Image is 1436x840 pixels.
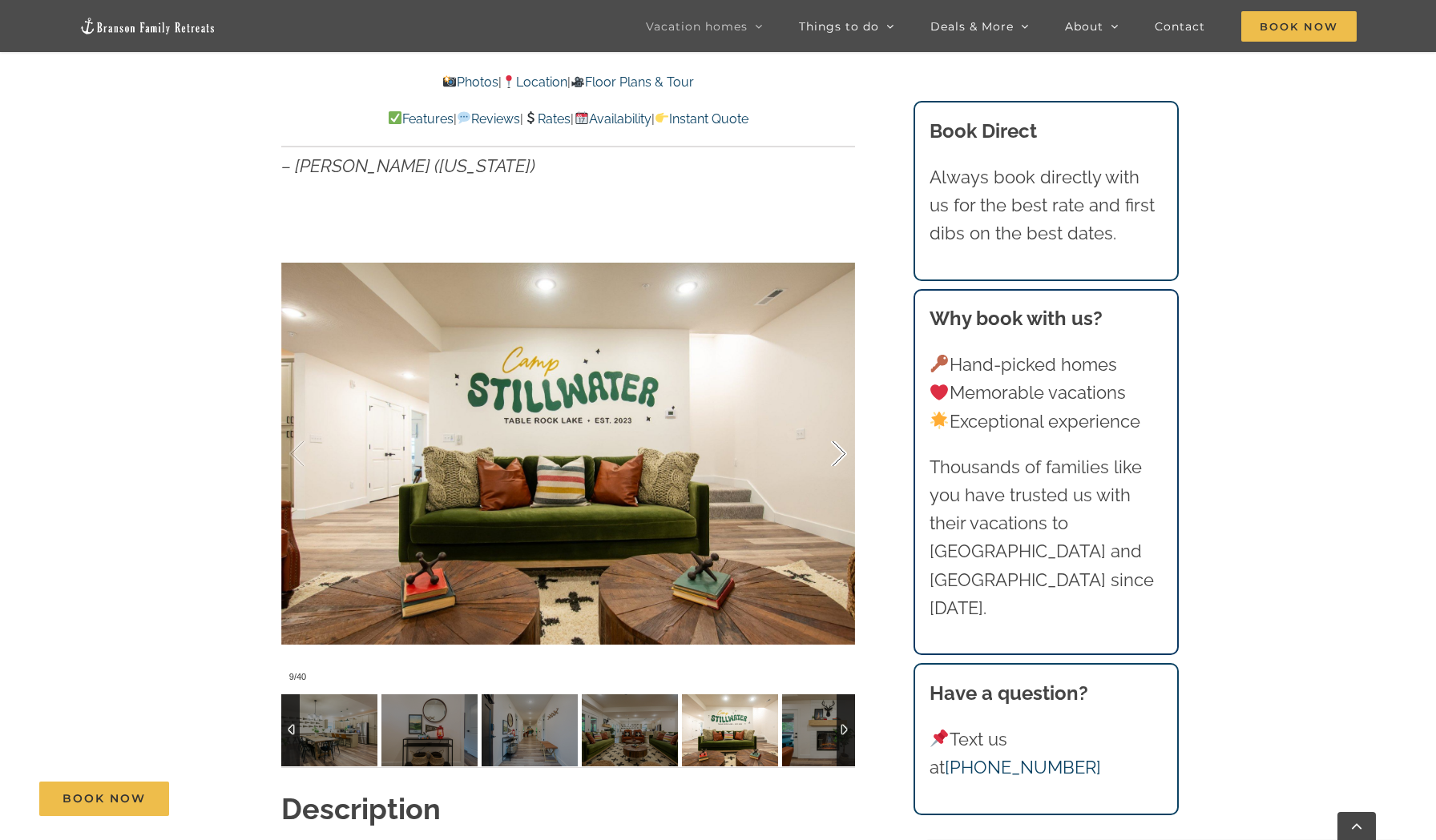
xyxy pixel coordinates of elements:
[281,694,377,766] img: Camp-Stillwater-at-Table-Rock-Lake-Branson-Family-Retreats-vacation-home-1036-scaled.jpg-nggid042...
[571,75,584,88] img: 🎥
[281,72,855,93] p: | |
[574,111,651,127] a: Availability
[682,694,778,766] img: Camp-Stillwater-at-Table-Rock-Lake-Branson-Family-Retreats-vacation-home-1024-scaled.jpg-nggid042...
[458,111,470,124] img: 💬
[782,694,878,766] img: Camp-Stillwater-at-Table-Rock-Lake-Branson-Family-Retreats-vacation-home-1025-scaled.jpg-nggid042...
[571,74,694,90] a: Floor Plans & Tour
[281,792,441,826] strong: Description
[1155,21,1205,32] span: Contact
[945,757,1101,778] a: [PHONE_NUMBER]
[930,351,1164,436] p: Hand-picked homes Memorable vacations Exceptional experience
[930,725,1164,782] p: Text us at
[930,729,948,747] img: 📌
[1241,11,1357,42] span: Book Now
[442,74,498,90] a: Photos
[930,163,1164,248] p: Always book directly with us for the best rate and first dibs on the best dates.
[502,75,515,88] img: 📍
[646,21,748,32] span: Vacation homes
[930,453,1164,622] p: Thousands of families like you have trusted us with their vacations to [GEOGRAPHIC_DATA] and [GEO...
[443,75,456,88] img: 📸
[575,111,588,124] img: 📆
[799,21,879,32] span: Things to do
[930,304,1164,333] h3: Why book with us?
[482,694,578,766] img: Camp-Stillwater-at-Table-Rock-Lake-Branson-Family-Retreats-vacation-home-1005-scaled.jpg-nggid042...
[457,111,520,127] a: Reviews
[930,412,948,429] img: 🌟
[39,782,169,816] a: Book Now
[281,155,535,176] em: – [PERSON_NAME] ([US_STATE])
[389,111,401,124] img: ✅
[388,111,454,127] a: Features
[1065,21,1103,32] span: About
[79,17,216,35] img: Branson Family Retreats Logo
[930,119,1037,143] b: Book Direct
[281,109,855,130] p: | | | |
[63,792,146,806] span: Book Now
[930,681,1088,705] strong: Have a question?
[524,111,537,124] img: 💲
[655,111,668,124] img: 👉
[582,694,678,766] img: Camp-Stillwater-at-Table-Rock-Lake-Branson-Family-Retreats-vacation-home-1022-scaled.jpg-nggid042...
[523,111,571,127] a: Rates
[930,384,948,401] img: ❤️
[930,355,948,372] img: 🔑
[381,694,478,766] img: Camp-Stillwater-at-Table-Rock-Lake-Branson-Family-Retreats-vacation-home-1006-scaled.jpg-nggid042...
[655,111,748,127] a: Instant Quote
[930,21,1014,32] span: Deals & More
[502,74,567,90] a: Location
